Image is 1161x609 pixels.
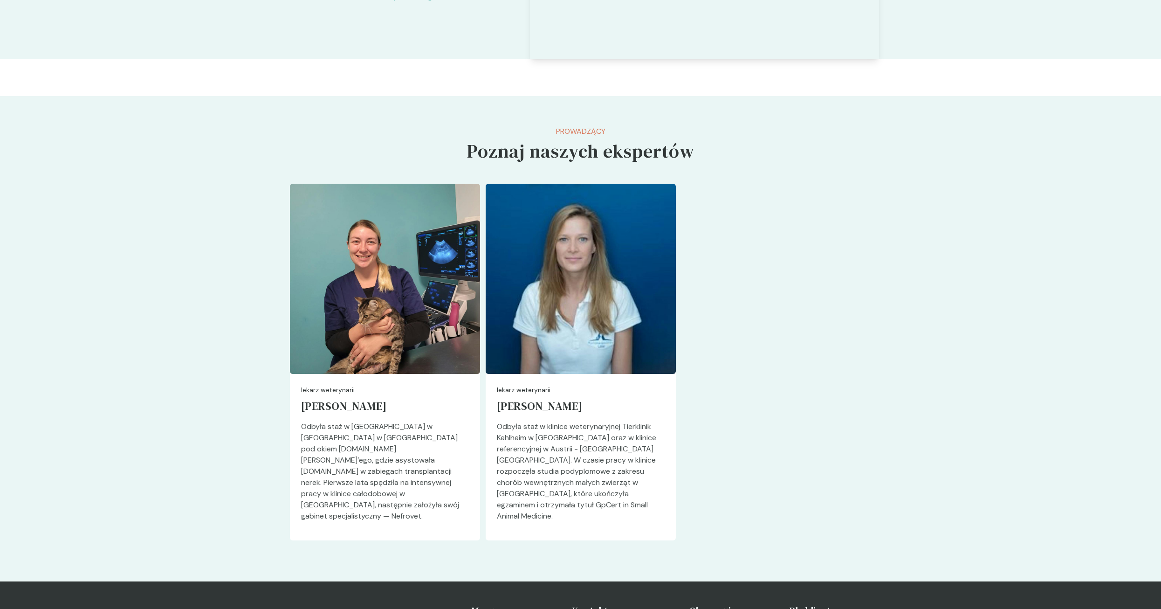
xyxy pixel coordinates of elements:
[467,137,694,165] h5: Poznaj naszych ekspertów
[301,385,469,395] p: lekarz weterynarii
[467,126,694,137] p: Prowadzący
[301,421,469,529] p: Odbyła staż w [GEOGRAPHIC_DATA] w [GEOGRAPHIC_DATA] w [GEOGRAPHIC_DATA] pod okiem [DOMAIN_NAME] [...
[497,385,665,395] p: lekarz weterynarii
[497,395,665,421] a: [PERSON_NAME]
[301,395,469,421] a: [PERSON_NAME]
[497,421,665,529] p: Odbyła staż w klinice weterynaryjnej Tierklinik Kehlheim w [GEOGRAPHIC_DATA] oraz w klinice refer...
